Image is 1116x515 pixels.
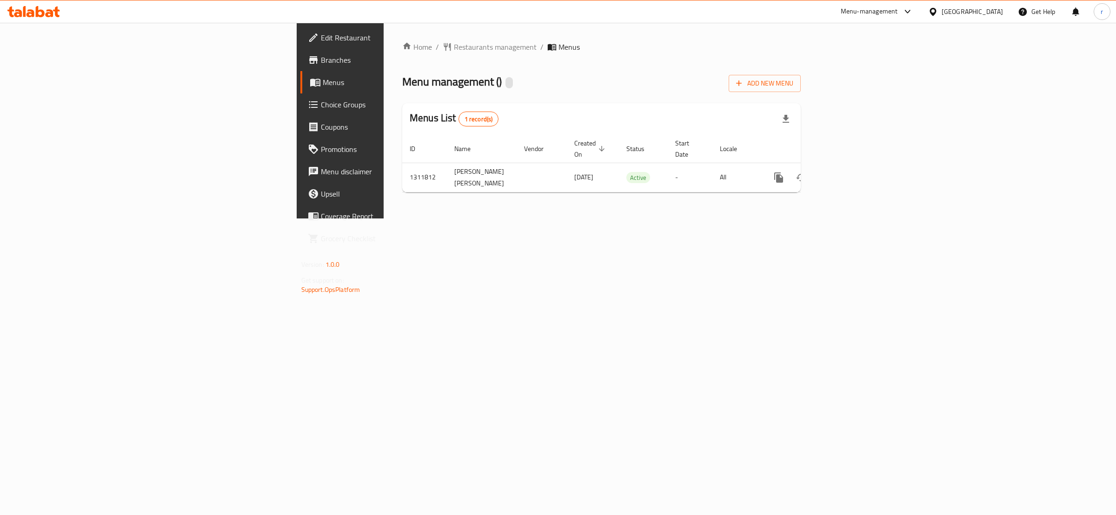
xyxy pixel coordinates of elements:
[668,163,712,192] td: -
[300,138,483,160] a: Promotions
[841,6,898,17] div: Menu-management
[301,274,344,286] span: Get support on:
[574,171,593,183] span: [DATE]
[524,143,556,154] span: Vendor
[942,7,1003,17] div: [GEOGRAPHIC_DATA]
[626,172,650,183] div: Active
[443,41,537,53] a: Restaurants management
[768,166,790,189] button: more
[675,138,701,160] span: Start Date
[402,41,801,53] nav: breadcrumb
[321,54,476,66] span: Branches
[626,172,650,183] span: Active
[321,121,476,132] span: Coupons
[321,211,476,222] span: Coverage Report
[790,166,812,189] button: Change Status
[540,41,544,53] li: /
[558,41,580,53] span: Menus
[321,99,476,110] span: Choice Groups
[459,115,498,124] span: 1 record(s)
[736,78,793,89] span: Add New Menu
[712,163,760,192] td: All
[300,183,483,205] a: Upsell
[760,135,864,163] th: Actions
[321,166,476,177] span: Menu disclaimer
[410,143,427,154] span: ID
[321,32,476,43] span: Edit Restaurant
[321,188,476,199] span: Upsell
[300,49,483,71] a: Branches
[300,160,483,183] a: Menu disclaimer
[729,75,801,92] button: Add New Menu
[300,116,483,138] a: Coupons
[300,71,483,93] a: Menus
[410,111,498,126] h2: Menus List
[300,205,483,227] a: Coverage Report
[300,227,483,250] a: Grocery Checklist
[301,258,324,271] span: Version:
[325,258,340,271] span: 1.0.0
[574,138,608,160] span: Created On
[321,233,476,244] span: Grocery Checklist
[458,112,499,126] div: Total records count
[301,284,360,296] a: Support.OpsPlatform
[626,143,657,154] span: Status
[402,135,864,192] table: enhanced table
[720,143,749,154] span: Locale
[1101,7,1103,17] span: r
[323,77,476,88] span: Menus
[454,143,483,154] span: Name
[321,144,476,155] span: Promotions
[454,41,537,53] span: Restaurants management
[300,93,483,116] a: Choice Groups
[300,26,483,49] a: Edit Restaurant
[775,108,797,130] div: Export file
